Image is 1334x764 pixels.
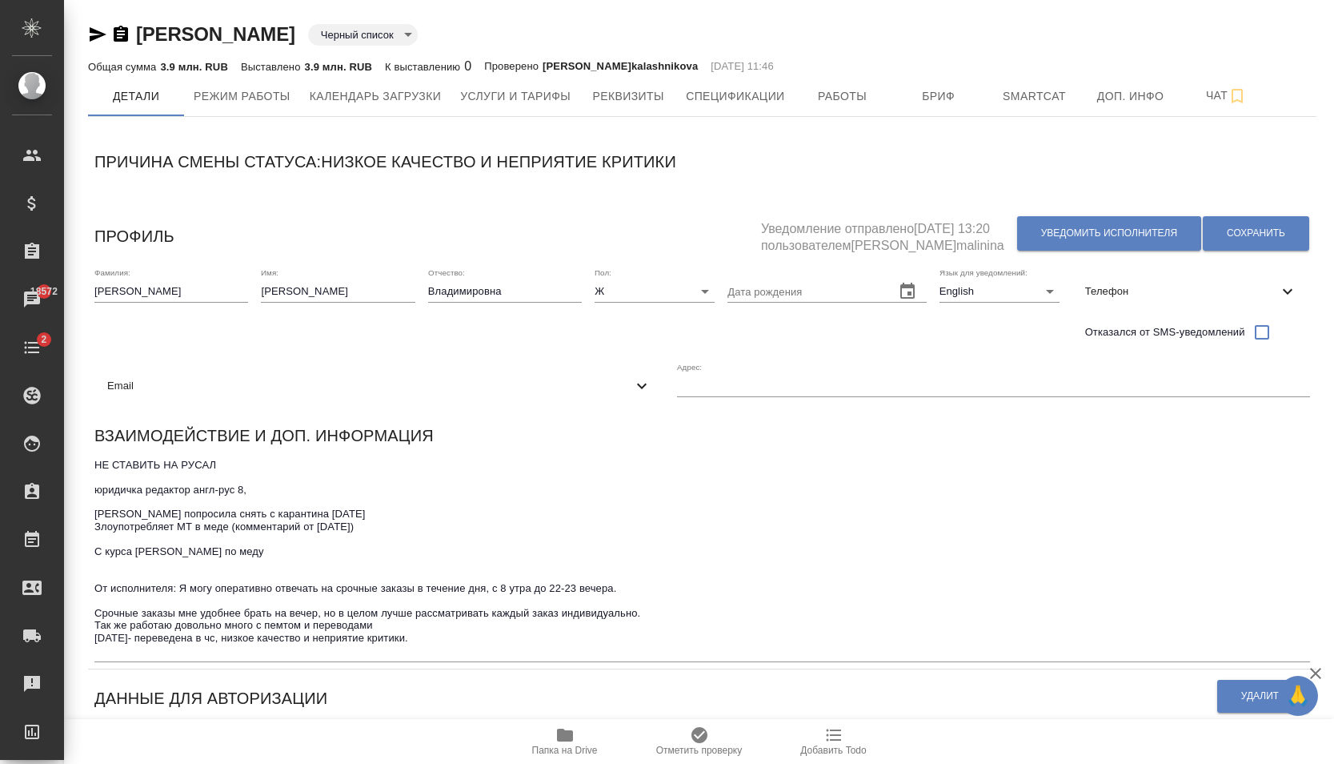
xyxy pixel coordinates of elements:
span: Папка на Drive [532,745,598,756]
a: 2 [4,328,60,368]
button: Скопировать ссылку [111,25,130,44]
p: Общая сумма [88,61,160,73]
div: Телефон [1072,274,1310,309]
div: Email [94,368,664,404]
h6: Данные для авторизации [94,686,327,711]
span: Работы [804,86,881,107]
p: Выставлено [241,61,305,73]
div: 0 [385,57,471,76]
a: 18572 [4,279,60,320]
button: Черный список [316,28,399,42]
span: Email [107,378,632,394]
h5: Уведомление отправлено [DATE] 13:20 пользователем [PERSON_NAME]malinina [761,212,1016,255]
button: Сохранить [1203,216,1309,251]
span: 🙏 [1284,679,1312,713]
button: 🙏 [1278,676,1318,716]
button: Удалить [1217,680,1309,713]
p: [PERSON_NAME]kalashnikova [543,58,698,74]
span: Детали [98,86,174,107]
span: Режим работы [194,86,290,107]
span: 2 [31,332,56,348]
span: Smartcat [996,86,1073,107]
span: Реквизиты [590,86,667,107]
p: 3.9 млн. RUB [305,61,372,73]
label: Пол: [595,268,611,276]
span: Чат [1188,86,1265,106]
textarea: НЕ СТАВИТЬ НА РУСАЛ юридичка редактор англ-рус 8, [PERSON_NAME] попросила снять с карантина [DATE... [94,459,1310,657]
span: Календарь загрузки [310,86,442,107]
div: English [939,280,1060,303]
h6: Профиль [94,223,174,249]
span: Доп. инфо [1092,86,1169,107]
h6: Причина смены статуса: Низкое качество и неприятие критики [94,149,676,175]
button: Уведомить исполнителя [1017,216,1201,251]
label: Отчество: [428,268,465,276]
label: Адрес: [677,363,702,371]
p: [DATE] 11:46 [711,58,774,74]
label: Имя: [261,268,278,276]
div: Ж [595,280,715,303]
label: Фамилия: [94,268,130,276]
span: 18572 [21,283,67,300]
p: К выставлению [385,61,464,73]
p: Проверено [484,58,543,74]
span: Отметить проверку [656,745,742,756]
div: Черный список [308,24,418,46]
svg: Подписаться [1228,86,1247,106]
button: Добавить Todo [767,719,901,764]
h6: Взаимодействие и доп. информация [94,423,434,448]
span: Бриф [900,86,977,107]
span: Услуги и тарифы [460,86,571,107]
span: Уведомить исполнителя [1041,227,1177,240]
span: Телефон [1085,283,1278,300]
p: 3.9 млн. RUB [160,61,227,73]
span: Отказался от SMS-уведомлений [1085,324,1245,340]
button: Отметить проверку [632,719,767,764]
span: Сохранить [1227,227,1285,240]
a: [PERSON_NAME] [136,23,295,45]
span: Добавить Todo [800,745,866,756]
span: Спецификации [686,86,784,107]
button: Скопировать ссылку для ЯМессенджера [88,25,107,44]
span: Удалить [1241,690,1285,703]
label: Язык для уведомлений: [939,268,1028,276]
button: Папка на Drive [498,719,632,764]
